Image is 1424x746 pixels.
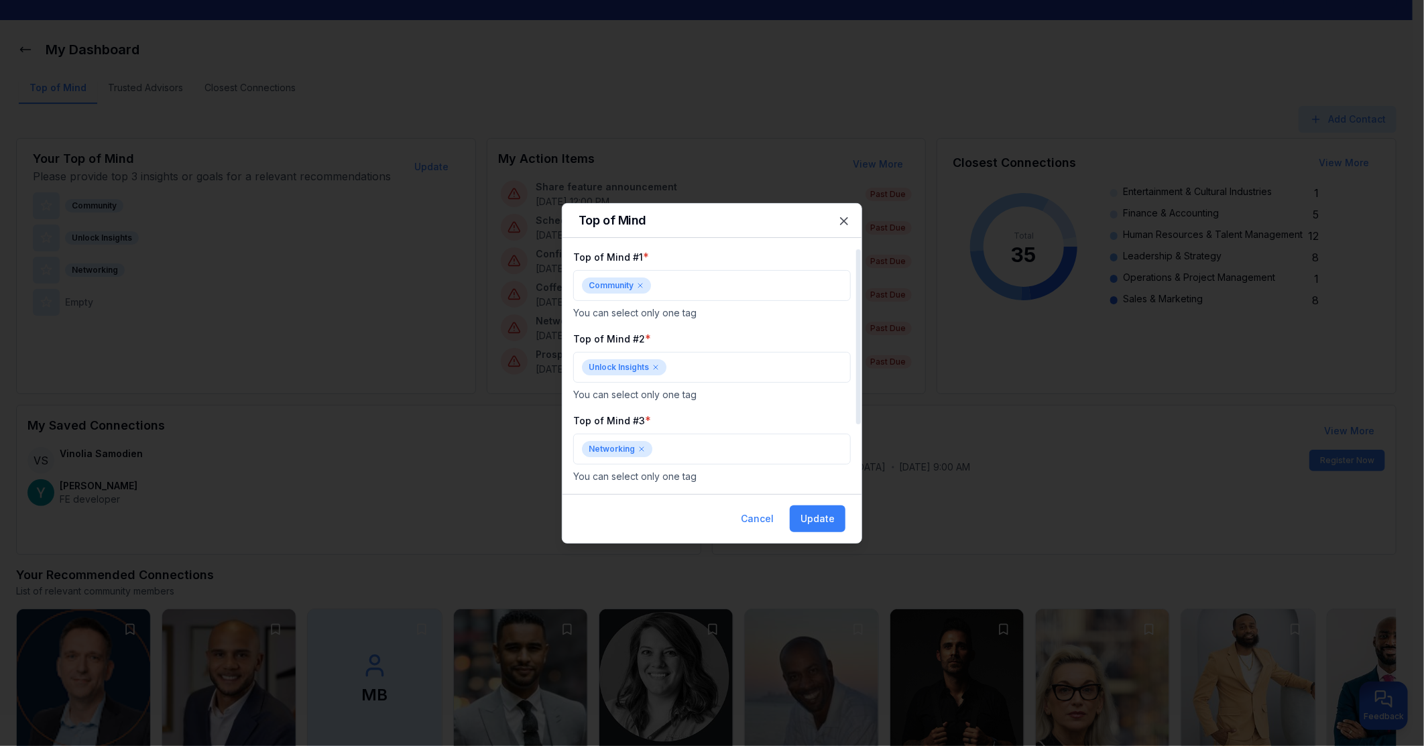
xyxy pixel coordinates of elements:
button: Update [790,505,845,532]
div: Networking [582,441,652,457]
p: You can select only one tag [573,306,851,320]
label: Top of Mind #2 [573,333,645,345]
button: Cancel [730,505,784,532]
div: Community [582,277,651,294]
p: You can select only one tag [573,470,851,483]
label: Top of Mind #3 [573,415,645,426]
div: Unlock Insights [582,359,666,375]
p: You can select only one tag [573,388,851,401]
h2: Top of Mind [579,214,845,227]
label: Top of Mind #1 [573,251,643,263]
